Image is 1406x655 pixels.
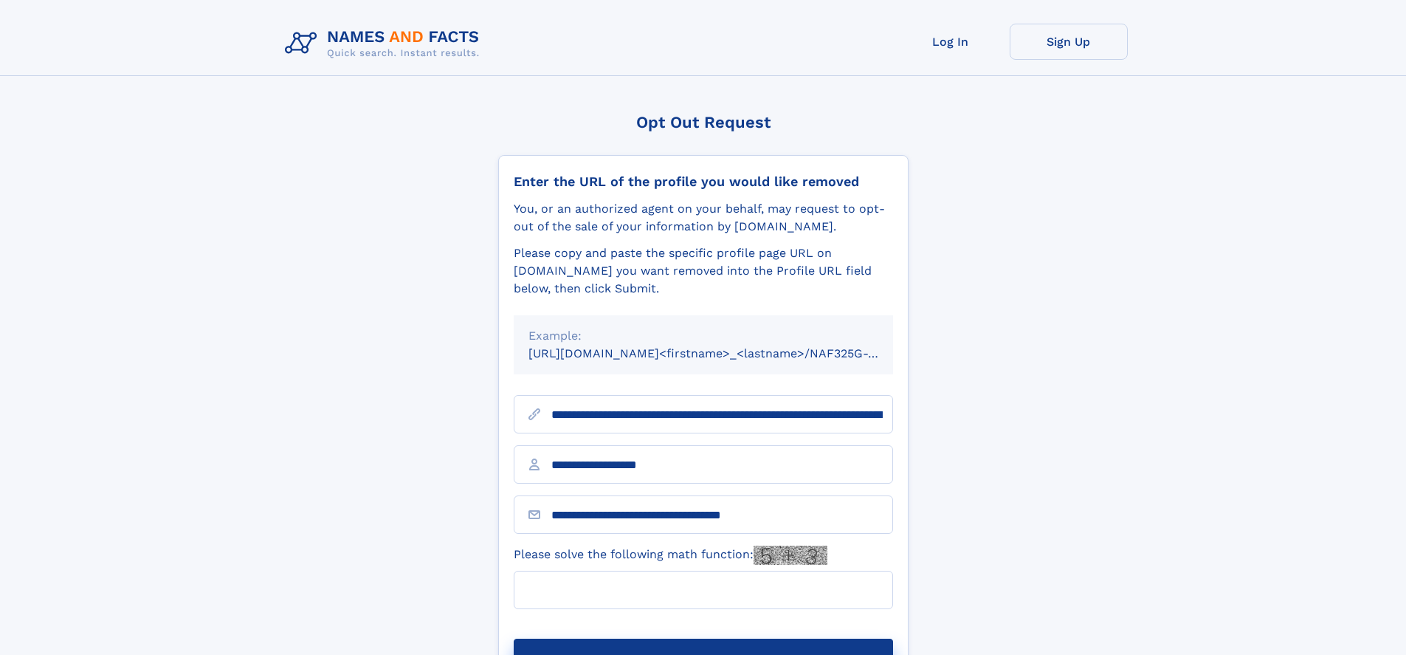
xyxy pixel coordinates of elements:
[1010,24,1128,60] a: Sign Up
[514,174,893,190] div: Enter the URL of the profile you would like removed
[514,200,893,236] div: You, or an authorized agent on your behalf, may request to opt-out of the sale of your informatio...
[279,24,492,64] img: Logo Names and Facts
[892,24,1010,60] a: Log In
[514,244,893,298] div: Please copy and paste the specific profile page URL on [DOMAIN_NAME] you want removed into the Pr...
[498,113,909,131] div: Opt Out Request
[514,546,827,565] label: Please solve the following math function:
[528,327,878,345] div: Example:
[528,346,921,360] small: [URL][DOMAIN_NAME]<firstname>_<lastname>/NAF325G-xxxxxxxx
